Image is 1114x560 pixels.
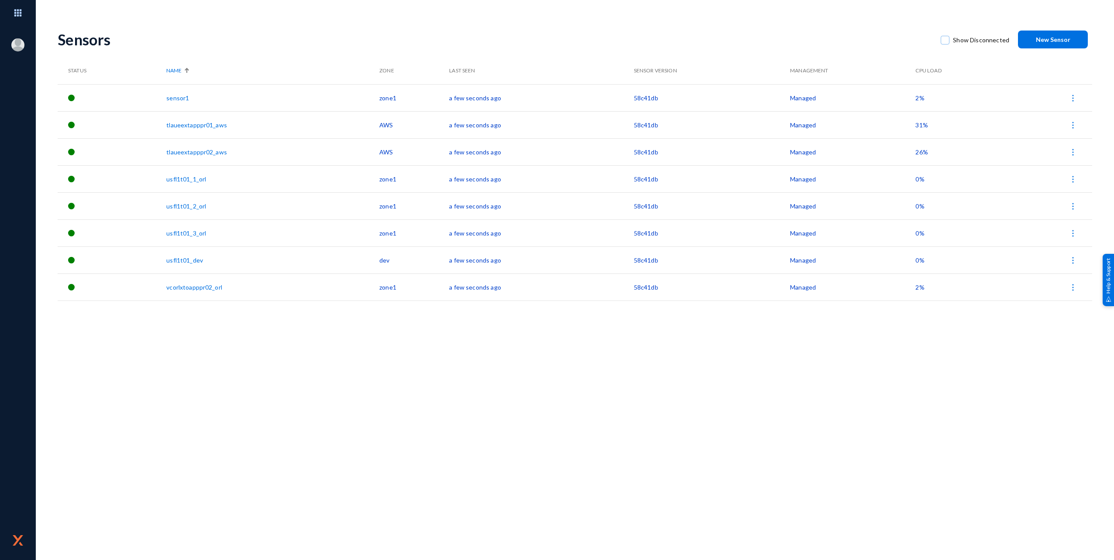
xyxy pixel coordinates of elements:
span: 2% [915,94,924,102]
td: 58c41db [634,273,790,300]
img: icon-more.svg [1069,256,1077,265]
a: usfl1t01_3_orl [166,229,206,237]
td: a few seconds ago [449,246,633,273]
td: zone1 [379,84,449,111]
img: icon-more.svg [1069,121,1077,130]
img: icon-more.svg [1069,283,1077,292]
a: usfl1t01_2_orl [166,202,206,210]
td: Managed [790,246,915,273]
th: Status [58,57,166,84]
span: 2% [915,283,924,291]
span: Name [166,67,182,75]
a: vcorlxtoapppr02_orl [166,283,222,291]
a: tlaueextapppr01_aws [166,121,227,129]
td: a few seconds ago [449,165,633,192]
td: a few seconds ago [449,84,633,111]
td: 58c41db [634,246,790,273]
img: icon-more.svg [1069,202,1077,211]
td: Managed [790,192,915,219]
img: icon-more.svg [1069,229,1077,238]
td: 58c41db [634,111,790,138]
td: a few seconds ago [449,273,633,300]
img: icon-more.svg [1069,94,1077,102]
td: a few seconds ago [449,138,633,165]
th: Last Seen [449,57,633,84]
a: tlaueextapppr02_aws [166,148,227,156]
td: zone1 [379,219,449,246]
img: icon-more.svg [1069,175,1077,184]
span: 31% [915,121,928,129]
td: a few seconds ago [449,219,633,246]
td: Managed [790,138,915,165]
td: 58c41db [634,219,790,246]
span: 0% [915,202,924,210]
span: 26% [915,148,928,156]
td: AWS [379,138,449,165]
td: 58c41db [634,192,790,219]
td: 58c41db [634,84,790,111]
span: 0% [915,229,924,237]
td: AWS [379,111,449,138]
a: usfl1t01_dev [166,256,203,264]
td: zone1 [379,165,449,192]
td: Managed [790,84,915,111]
th: Zone [379,57,449,84]
td: a few seconds ago [449,192,633,219]
a: usfl1t01_1_orl [166,175,206,183]
td: Managed [790,165,915,192]
span: 0% [915,256,924,264]
img: blank-profile-picture.png [11,38,24,51]
td: 58c41db [634,165,790,192]
img: icon-more.svg [1069,148,1077,157]
div: Name [166,67,375,75]
td: dev [379,246,449,273]
td: a few seconds ago [449,111,633,138]
td: Managed [790,273,915,300]
button: New Sensor [1018,31,1088,48]
span: New Sensor [1036,36,1070,43]
div: Help & Support [1103,254,1114,306]
span: Show Disconnected [953,34,1009,47]
td: 58c41db [634,138,790,165]
div: Sensors [58,31,932,48]
td: Managed [790,111,915,138]
th: Management [790,57,915,84]
img: help_support.svg [1106,296,1111,302]
img: app launcher [5,3,31,22]
th: Sensor Version [634,57,790,84]
td: Managed [790,219,915,246]
span: 0% [915,175,924,183]
a: sensor1 [166,94,189,102]
td: zone1 [379,192,449,219]
th: CPU Load [915,57,1001,84]
td: zone1 [379,273,449,300]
